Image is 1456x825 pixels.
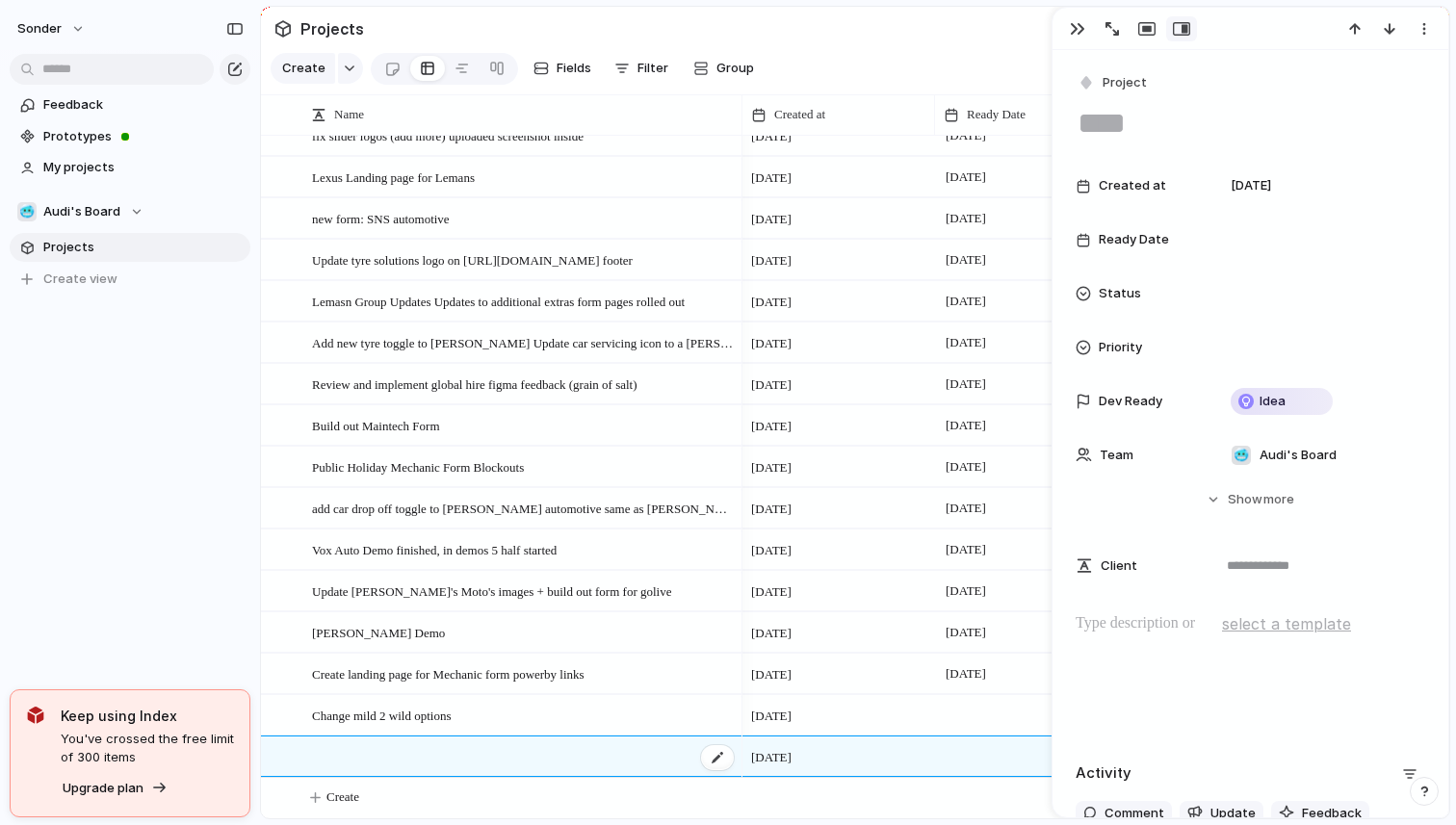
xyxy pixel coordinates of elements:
[751,293,792,312] span: [DATE]
[751,210,792,229] span: [DATE]
[1103,73,1147,92] span: Project
[637,59,668,78] span: Filter
[1302,804,1362,823] span: Feedback
[1260,392,1286,411] span: Idea
[10,90,250,119] a: Feedback
[43,95,244,115] span: Feedback
[334,105,364,124] span: Name
[607,53,676,84] button: Filter
[1228,490,1262,509] span: Show
[941,580,991,603] span: [DATE]
[1100,446,1133,465] span: Team
[941,414,991,437] span: [DATE]
[526,53,599,84] button: Fields
[43,158,244,177] span: My projects
[312,455,524,477] span: Public Holiday Mechanic Form Blockouts
[43,202,120,221] span: Audi's Board
[1260,446,1337,465] span: Audi's Board
[941,373,991,396] span: [DATE]
[282,59,325,78] span: Create
[941,538,991,561] span: [DATE]
[63,779,143,798] span: Upgrade plan
[271,53,335,84] button: Create
[751,541,792,560] span: [DATE]
[312,662,585,684] span: Create landing page for Mechanic form powerby links
[941,497,991,520] span: [DATE]
[941,248,991,271] span: [DATE]
[61,706,234,726] span: Keep using Index
[326,787,359,807] span: Create
[1099,176,1166,195] span: Created at
[716,59,754,78] span: Group
[312,373,637,395] span: Review and implement global hire figma feedback (grain of salt)
[1099,230,1169,249] span: Ready Date
[557,59,591,78] span: Fields
[941,166,991,189] span: [DATE]
[684,53,764,84] button: Group
[312,248,633,271] span: Update tyre solutions logo on [URL][DOMAIN_NAME] footer
[751,707,792,726] span: [DATE]
[17,202,37,221] div: 🥶
[312,207,450,229] span: new form: SNS automotive
[941,662,991,685] span: [DATE]
[1210,804,1256,823] span: Update
[1099,338,1142,357] span: Priority
[1263,490,1294,509] span: more
[1099,284,1141,303] span: Status
[1222,612,1351,635] span: select a template
[312,497,736,519] span: add car drop off toggle to [PERSON_NAME] automotive same as [PERSON_NAME] stay overnight for cale...
[1074,69,1153,97] button: Project
[10,233,250,262] a: Projects
[941,331,991,354] span: [DATE]
[312,704,451,726] span: Change mild 2 wild options
[297,12,368,46] span: Projects
[941,207,991,230] span: [DATE]
[43,238,244,257] span: Projects
[1076,762,1131,785] h2: Activity
[312,538,557,560] span: Vox Auto Demo finished, in demos 5 half started
[1105,804,1164,823] span: Comment
[10,197,250,226] button: 🥶Audi's Board
[941,621,991,644] span: [DATE]
[312,580,671,602] span: Update [PERSON_NAME]'s Moto's images + build out form for golive
[751,251,792,271] span: [DATE]
[941,124,991,147] span: [DATE]
[1231,176,1271,195] span: [DATE]
[941,455,991,478] span: [DATE]
[57,775,173,802] button: Upgrade plan
[751,168,792,188] span: [DATE]
[312,414,440,436] span: Build out Maintech Form
[751,375,792,395] span: [DATE]
[1232,446,1251,465] div: 🥶
[751,665,792,684] span: [DATE]
[312,621,445,643] span: [PERSON_NAME] Demo
[751,334,792,353] span: [DATE]
[43,127,244,146] span: Prototypes
[751,748,792,767] span: [DATE]
[1101,556,1137,576] span: Client
[751,582,792,602] span: [DATE]
[312,166,475,188] span: Lexus Landing page for Lemans
[43,270,117,289] span: Create view
[312,290,685,312] span: Lemasn Group Updates Updates to additional extras form pages rolled out
[312,331,736,353] span: Add new tyre toggle to [PERSON_NAME] Update car servicing icon to a [PERSON_NAME] Make trye ‘’tyr...
[774,105,825,124] span: Created at
[751,417,792,436] span: [DATE]
[751,127,792,146] span: [DATE]
[17,19,62,39] span: sonder
[941,290,991,313] span: [DATE]
[10,265,250,294] button: Create view
[10,153,250,182] a: My projects
[967,105,1026,124] span: Ready Date
[1219,609,1354,638] button: select a template
[751,500,792,519] span: [DATE]
[1099,392,1162,411] span: Dev Ready
[10,122,250,151] a: Prototypes
[751,624,792,643] span: [DATE]
[1076,482,1425,517] button: Showmore
[61,730,234,767] span: You've crossed the free limit of 300 items
[751,458,792,477] span: [DATE]
[9,13,95,44] button: sonder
